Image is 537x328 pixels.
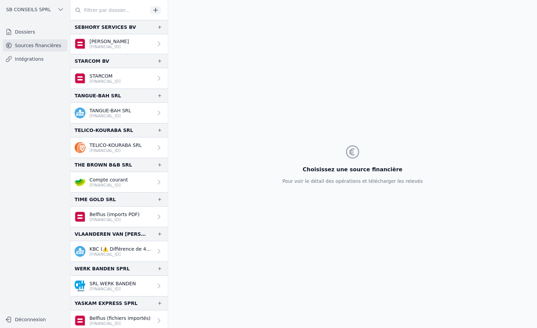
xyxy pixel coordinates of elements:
a: SRL WERK BANDEN [FINANCIAL_ID] [71,276,168,296]
img: ing.png [75,142,85,153]
a: Sources financières [3,39,67,52]
p: KBC (⚠️ Différence de 49,50) [89,246,153,252]
img: belfius.png [75,211,85,222]
div: STARCOM BV [75,57,109,65]
a: TELICO-KOURABA SRL [FINANCIAL_ID] [71,137,168,158]
p: Belfius (fichiers importés) [89,315,151,322]
a: Dossiers [3,26,67,38]
a: Compte courant [FINANCIAL_ID] [71,172,168,192]
span: SB CONSEILS SPRL [6,6,51,13]
button: SB CONSEILS SPRL [3,4,67,15]
p: [FINANCIAL_ID] [89,286,136,292]
a: Belfius (imports PDF) [FINANCIAL_ID] [71,207,168,227]
img: belfius.png [75,315,85,326]
p: [FINANCIAL_ID] [89,252,153,257]
p: [PERSON_NAME] [89,38,129,45]
div: VLAANDEREN VAN [PERSON_NAME] [75,230,146,238]
p: [FINANCIAL_ID] [89,321,151,326]
p: Belfius (imports PDF) [89,211,140,218]
p: [FINANCIAL_ID] [89,79,121,84]
p: TANGUE-BAH SRL [89,107,131,114]
img: belfius-1.png [75,38,85,49]
div: YASKAM EXPRESS SPRL [75,299,138,307]
img: kbc.png [75,246,85,257]
p: SRL WERK BANDEN [89,280,136,287]
div: TELICO-KOURABA SRL [75,126,133,134]
p: [FINANCIAL_ID] [89,217,140,223]
div: SEBHORY SERVICES BV [75,23,136,31]
p: [FINANCIAL_ID] [89,182,128,188]
div: TANGUE-BAH SRL [75,92,121,100]
p: STARCOM [89,73,121,79]
a: STARCOM [FINANCIAL_ID] [71,68,168,89]
img: BANQUE_CPH_CPHBBE75XXX.png [75,281,85,291]
p: TELICO-KOURABA SRL [89,142,142,149]
img: crelan.png [75,177,85,188]
input: Filtrer par dossier... [71,4,148,16]
a: TANGUE-BAH SRL [FINANCIAL_ID] [71,103,168,123]
img: belfius.png [75,73,85,84]
p: [FINANCIAL_ID] [89,148,142,153]
p: Compte courant [89,176,128,183]
div: TIME GOLD SRL [75,195,116,204]
button: Déconnexion [3,314,67,325]
a: KBC (⚠️ Différence de 49,50) [FINANCIAL_ID] [71,241,168,262]
p: [FINANCIAL_ID] [89,113,131,119]
div: WERK BANDEN SPRL [75,265,130,273]
h3: Choisissez une source financière [282,166,423,174]
p: [FINANCIAL_ID] [89,44,129,50]
div: THE BROWN B&B SRL [75,161,132,169]
a: Intégrations [3,53,67,65]
img: kbc.png [75,108,85,118]
a: [PERSON_NAME] [FINANCIAL_ID] [71,34,168,54]
p: Pour voir le détail des opérations et télécharger les relevés [282,178,423,185]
